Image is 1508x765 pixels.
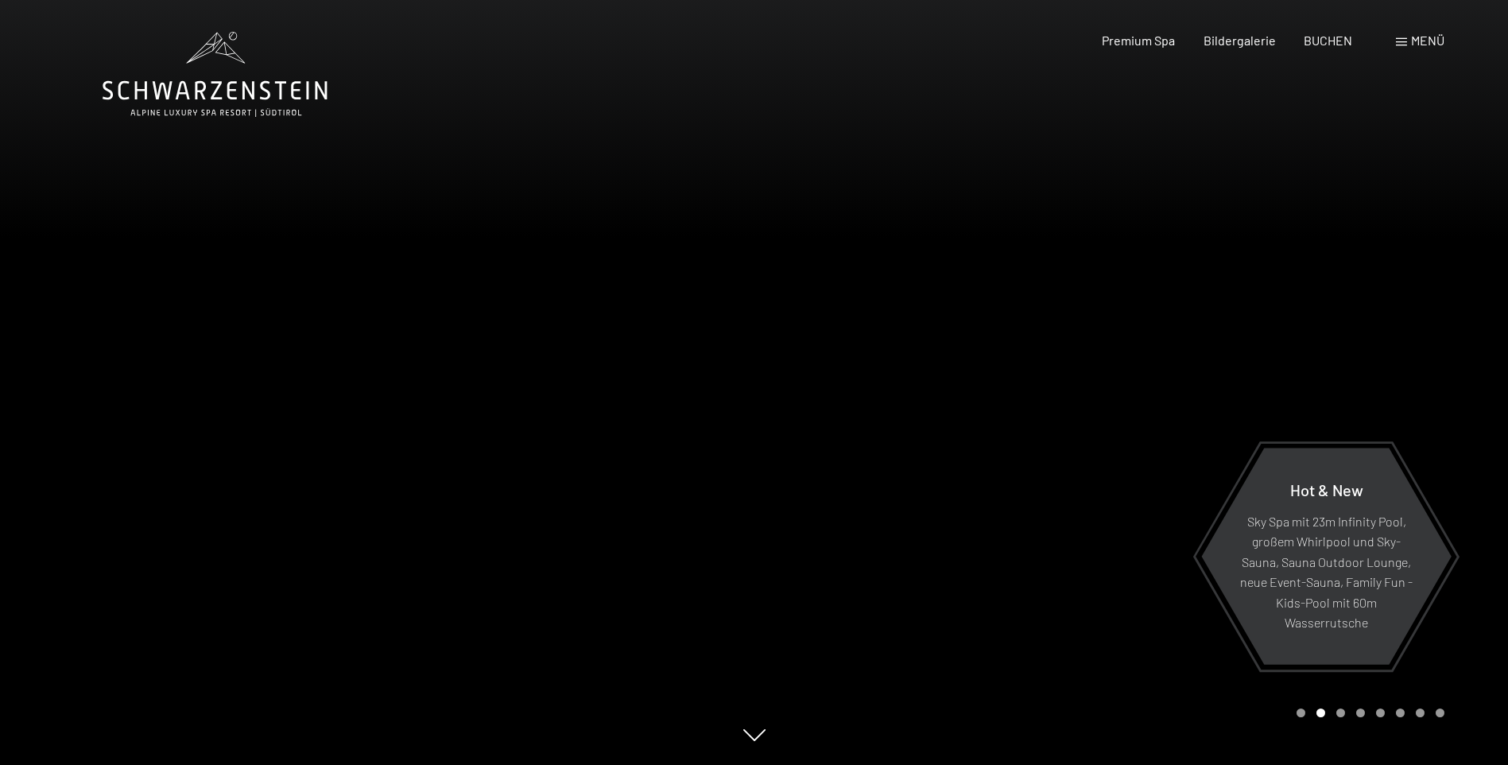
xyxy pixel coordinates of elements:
div: Carousel Pagination [1291,709,1444,717]
span: Hot & New [1290,480,1363,499]
div: Carousel Page 8 [1436,709,1444,717]
div: Carousel Page 2 (Current Slide) [1316,709,1325,717]
div: Carousel Page 7 [1416,709,1425,717]
div: Carousel Page 3 [1336,709,1345,717]
a: BUCHEN [1304,33,1352,48]
div: Carousel Page 6 [1396,709,1405,717]
a: Premium Spa [1102,33,1175,48]
p: Sky Spa mit 23m Infinity Pool, großem Whirlpool und Sky-Sauna, Sauna Outdoor Lounge, neue Event-S... [1240,511,1413,633]
div: Carousel Page 1 [1297,709,1305,717]
div: Carousel Page 5 [1376,709,1385,717]
a: Hot & New Sky Spa mit 23m Infinity Pool, großem Whirlpool und Sky-Sauna, Sauna Outdoor Lounge, ne... [1200,447,1452,666]
a: Bildergalerie [1204,33,1276,48]
div: Carousel Page 4 [1356,709,1365,717]
span: Menü [1411,33,1444,48]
